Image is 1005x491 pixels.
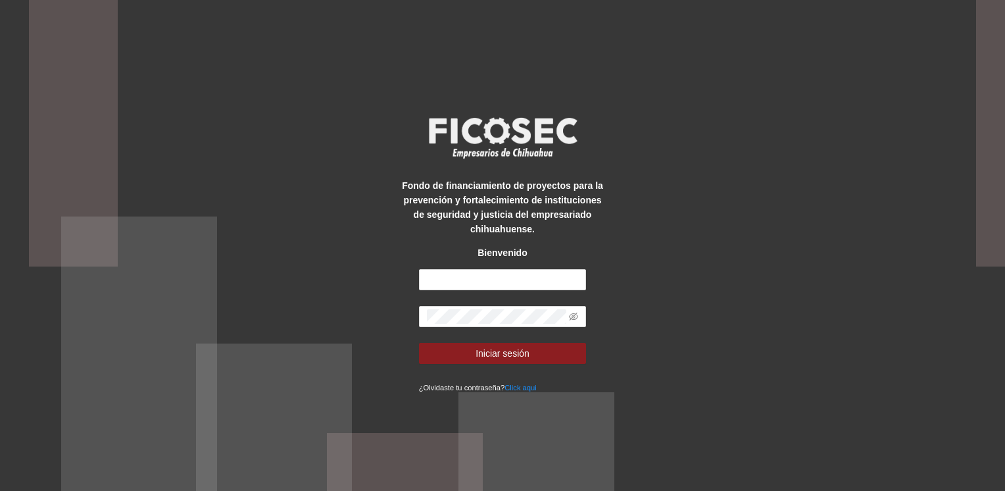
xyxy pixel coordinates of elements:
a: Click aqui [504,384,537,392]
strong: Fondo de financiamiento de proyectos para la prevención y fortalecimiento de instituciones de seg... [402,180,603,234]
button: Iniciar sesión [419,343,587,364]
small: ¿Olvidaste tu contraseña? [419,384,537,392]
strong: Bienvenido [478,247,527,258]
span: eye-invisible [569,312,578,321]
img: logo [420,113,585,162]
span: Iniciar sesión [476,346,529,361]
